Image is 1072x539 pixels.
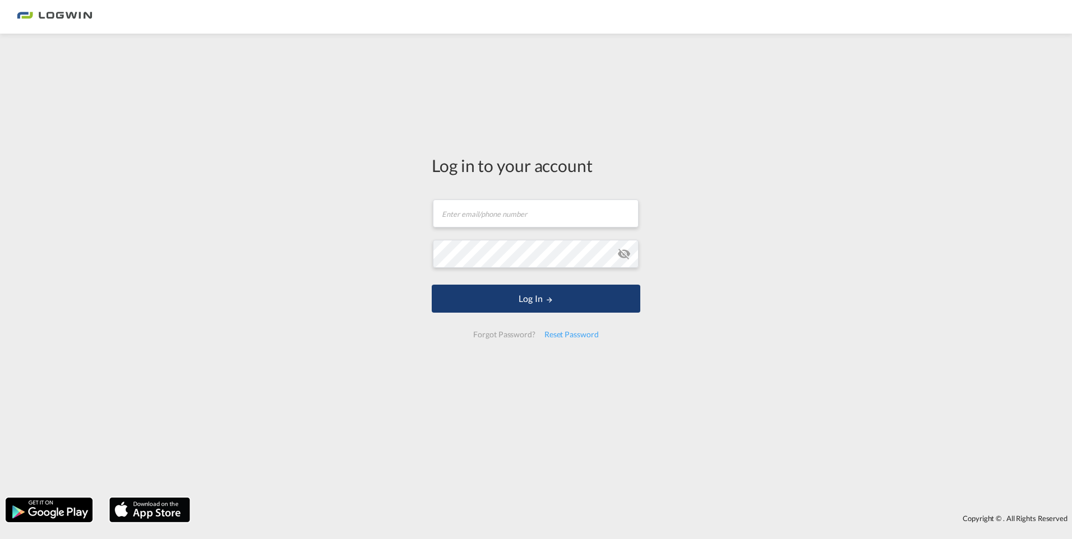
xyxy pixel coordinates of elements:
img: apple.png [108,496,191,523]
img: bc73a0e0d8c111efacd525e4c8ad7d32.png [17,4,93,30]
div: Log in to your account [432,154,640,177]
button: LOGIN [432,285,640,313]
input: Enter email/phone number [433,199,639,227]
md-icon: icon-eye-off [617,247,631,261]
div: Forgot Password? [469,324,539,345]
div: Reset Password [540,324,603,345]
img: google.png [4,496,94,523]
div: Copyright © . All Rights Reserved [196,509,1072,528]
